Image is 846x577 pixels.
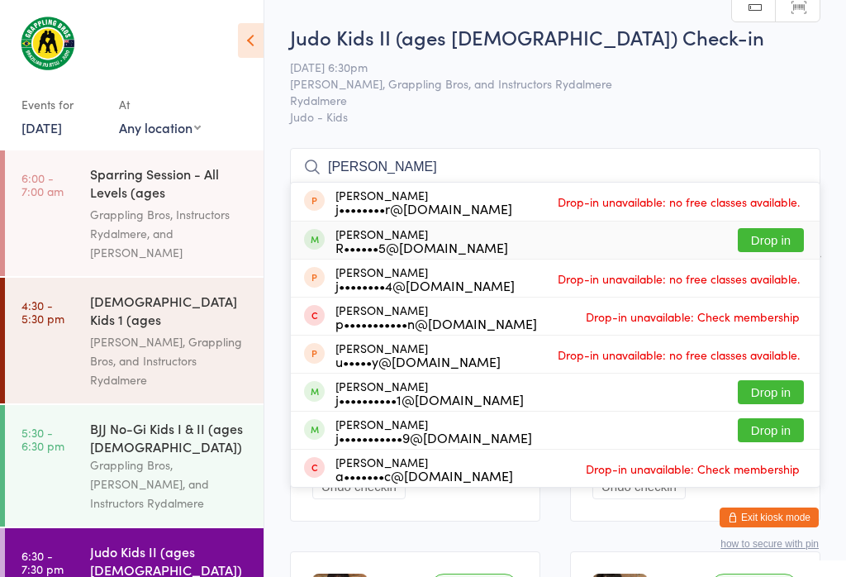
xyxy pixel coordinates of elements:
[335,202,512,215] div: j••••••••r@[DOMAIN_NAME]
[554,342,804,367] span: Drop-in unavailable: no free classes available.
[21,426,64,452] time: 5:30 - 6:30 pm
[335,379,524,406] div: [PERSON_NAME]
[335,241,508,254] div: R••••••5@[DOMAIN_NAME]
[290,108,820,125] span: Judo - Kids
[5,150,264,276] a: 6:00 -7:00 amSparring Session - All Levels (ages [DEMOGRAPHIC_DATA]+)Grappling Bros, Instructors ...
[335,431,532,444] div: j•••••••••••9@[DOMAIN_NAME]
[90,419,250,455] div: BJJ No-Gi Kids I & II (ages [DEMOGRAPHIC_DATA])
[335,227,508,254] div: [PERSON_NAME]
[738,380,804,404] button: Drop in
[335,393,524,406] div: j••••••••••1@[DOMAIN_NAME]
[335,265,515,292] div: [PERSON_NAME]
[738,418,804,442] button: Drop in
[335,279,515,292] div: j••••••••4@[DOMAIN_NAME]
[335,355,501,368] div: u•••••y@[DOMAIN_NAME]
[90,332,250,389] div: [PERSON_NAME], Grappling Bros, and Instructors Rydalmere
[17,12,78,74] img: Grappling Bros Rydalmere
[21,298,64,325] time: 4:30 - 5:30 pm
[290,59,795,75] span: [DATE] 6:30pm
[5,405,264,527] a: 5:30 -6:30 pmBJJ No-Gi Kids I & II (ages [DEMOGRAPHIC_DATA])Grappling Bros, [PERSON_NAME], and In...
[554,189,804,214] span: Drop-in unavailable: no free classes available.
[738,228,804,252] button: Drop in
[21,549,64,575] time: 6:30 - 7:30 pm
[720,508,819,527] button: Exit kiosk mode
[582,304,804,329] span: Drop-in unavailable: Check membership
[119,118,201,136] div: Any location
[21,171,64,198] time: 6:00 - 7:00 am
[582,456,804,481] span: Drop-in unavailable: Check membership
[335,303,537,330] div: [PERSON_NAME]
[335,469,513,482] div: a•••••••c@[DOMAIN_NAME]
[290,75,795,92] span: [PERSON_NAME], Grappling Bros, and Instructors Rydalmere
[290,92,795,108] span: Rydalmere
[290,148,820,186] input: Search
[5,278,264,403] a: 4:30 -5:30 pm[DEMOGRAPHIC_DATA] Kids 1 (ages [DEMOGRAPHIC_DATA])[PERSON_NAME], Grappling Bros, an...
[21,118,62,136] a: [DATE]
[554,266,804,291] span: Drop-in unavailable: no free classes available.
[90,165,250,205] div: Sparring Session - All Levels (ages [DEMOGRAPHIC_DATA]+)
[335,455,513,482] div: [PERSON_NAME]
[90,292,250,332] div: [DEMOGRAPHIC_DATA] Kids 1 (ages [DEMOGRAPHIC_DATA])
[335,317,537,330] div: p•••••••••••n@[DOMAIN_NAME]
[290,23,820,50] h2: Judo Kids II (ages [DEMOGRAPHIC_DATA]) Check-in
[335,188,512,215] div: [PERSON_NAME]
[720,538,819,550] button: how to secure with pin
[21,91,102,118] div: Events for
[335,417,532,444] div: [PERSON_NAME]
[90,205,250,262] div: Grappling Bros, Instructors Rydalmere, and [PERSON_NAME]
[335,341,501,368] div: [PERSON_NAME]
[119,91,201,118] div: At
[90,455,250,513] div: Grappling Bros, [PERSON_NAME], and Instructors Rydalmere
